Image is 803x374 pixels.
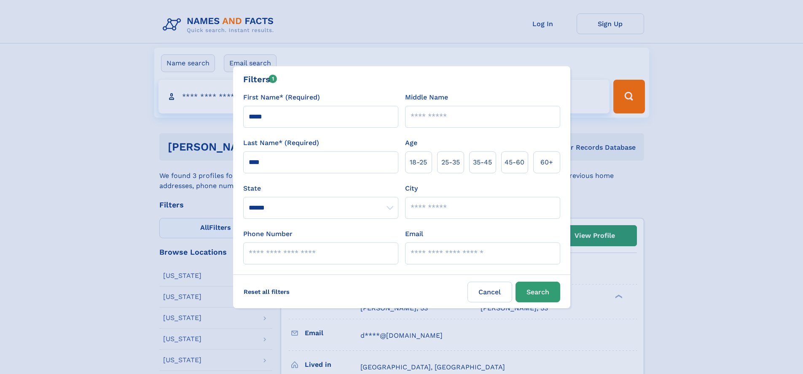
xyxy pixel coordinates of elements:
[238,282,295,302] label: Reset all filters
[243,183,398,194] label: State
[441,157,460,167] span: 25‑35
[516,282,560,302] button: Search
[405,183,418,194] label: City
[405,92,448,102] label: Middle Name
[410,157,427,167] span: 18‑25
[243,92,320,102] label: First Name* (Required)
[405,138,417,148] label: Age
[243,138,319,148] label: Last Name* (Required)
[405,229,423,239] label: Email
[540,157,553,167] span: 60+
[473,157,492,167] span: 35‑45
[243,229,293,239] label: Phone Number
[505,157,524,167] span: 45‑60
[467,282,512,302] label: Cancel
[243,73,277,86] div: Filters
